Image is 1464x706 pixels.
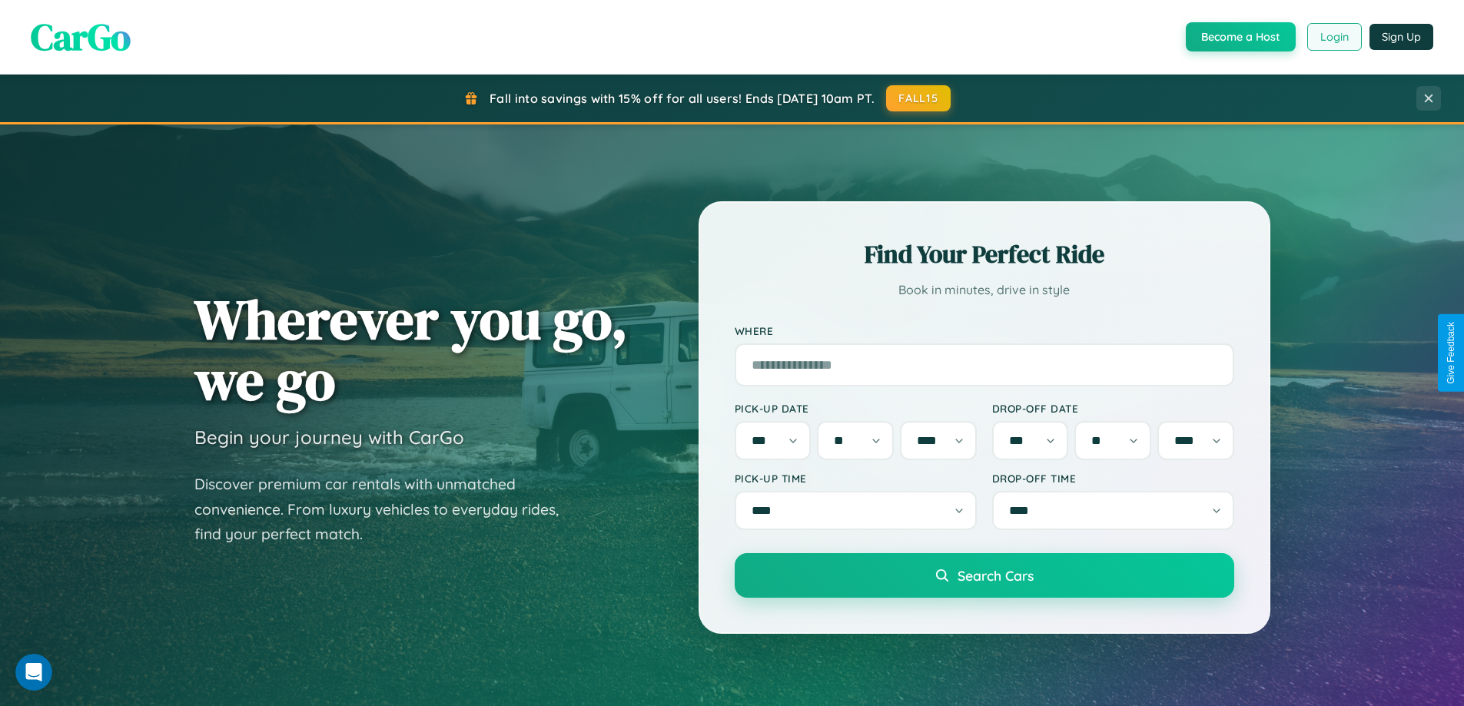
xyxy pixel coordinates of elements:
span: CarGo [31,12,131,62]
p: Book in minutes, drive in style [735,279,1234,301]
label: Drop-off Date [992,402,1234,415]
label: Pick-up Time [735,472,977,485]
h2: Find Your Perfect Ride [735,237,1234,271]
button: Become a Host [1186,22,1296,51]
button: Search Cars [735,553,1234,598]
iframe: Intercom live chat [15,654,52,691]
label: Where [735,324,1234,337]
span: Fall into savings with 15% off for all users! Ends [DATE] 10am PT. [490,91,875,106]
h1: Wherever you go, we go [194,289,628,410]
h3: Begin your journey with CarGo [194,426,464,449]
button: Login [1307,23,1362,51]
button: Sign Up [1369,24,1433,50]
span: Search Cars [958,567,1034,584]
p: Discover premium car rentals with unmatched convenience. From luxury vehicles to everyday rides, ... [194,472,579,547]
label: Pick-up Date [735,402,977,415]
div: Give Feedback [1446,322,1456,384]
button: FALL15 [886,85,951,111]
label: Drop-off Time [992,472,1234,485]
